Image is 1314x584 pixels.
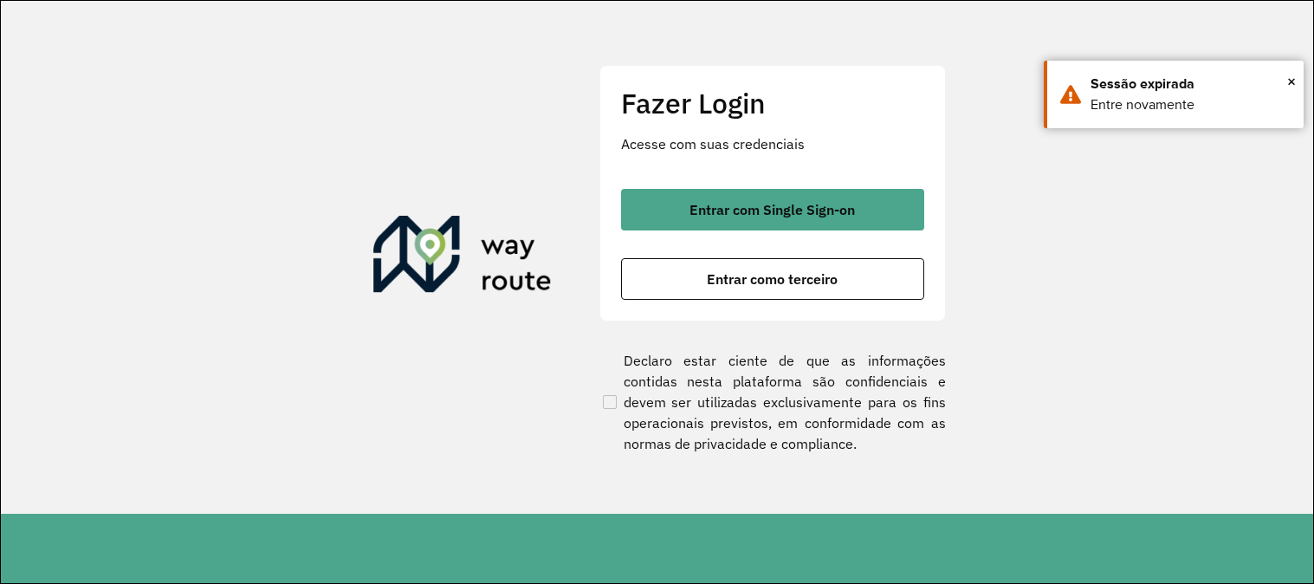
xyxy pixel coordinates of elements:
span: Entrar com Single Sign-on [689,203,855,217]
h2: Fazer Login [621,87,924,120]
span: × [1287,68,1296,94]
span: Entrar como terceiro [707,272,838,286]
div: Sessão expirada [1091,74,1291,94]
button: button [621,189,924,230]
label: Declaro estar ciente de que as informações contidas nesta plataforma são confidenciais e devem se... [599,350,946,454]
img: Roteirizador AmbevTech [373,216,552,299]
p: Acesse com suas credenciais [621,133,924,154]
div: Entre novamente [1091,94,1291,115]
button: button [621,258,924,300]
button: Close [1287,68,1296,94]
